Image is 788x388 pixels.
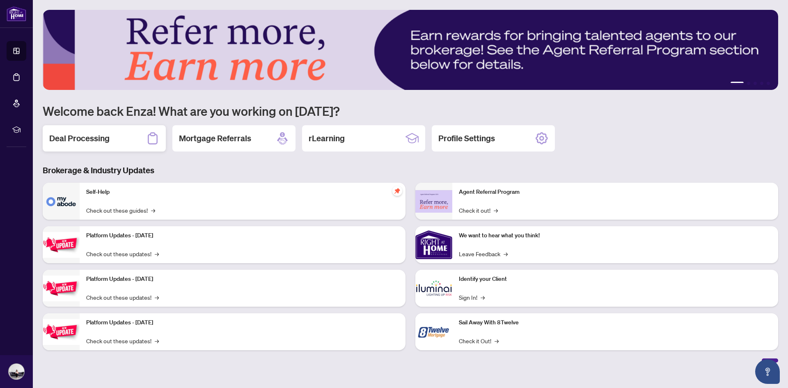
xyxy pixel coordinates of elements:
span: → [155,249,159,258]
img: Platform Updates - June 23, 2025 [43,319,80,345]
span: → [151,206,155,215]
img: Sail Away With 8Twelve [415,313,452,350]
p: Sail Away With 8Twelve [459,318,772,327]
p: Self-Help [86,188,399,197]
a: Check it out!→ [459,206,498,215]
a: Check out these updates!→ [86,336,159,345]
img: Self-Help [43,183,80,220]
img: Platform Updates - July 8, 2025 [43,276,80,301]
button: Open asap [755,359,780,384]
span: → [155,293,159,302]
p: Identify your Client [459,275,772,284]
a: Sign In!→ [459,293,485,302]
a: Check out these guides!→ [86,206,155,215]
span: → [495,336,499,345]
h2: Profile Settings [438,133,495,144]
button: 2 [747,82,750,85]
a: Leave Feedback→ [459,249,508,258]
p: Platform Updates - [DATE] [86,318,399,327]
h2: rLearning [309,133,345,144]
img: Slide 0 [43,10,778,90]
p: Agent Referral Program [459,188,772,197]
p: Platform Updates - [DATE] [86,231,399,240]
a: Check out these updates!→ [86,293,159,302]
img: Identify your Client [415,270,452,307]
button: 5 [767,82,770,85]
img: We want to hear what you think! [415,226,452,263]
a: Check it Out!→ [459,336,499,345]
h3: Brokerage & Industry Updates [43,165,778,176]
span: → [504,249,508,258]
p: We want to hear what you think! [459,231,772,240]
span: → [481,293,485,302]
img: Profile Icon [9,364,24,379]
span: → [155,336,159,345]
h2: Mortgage Referrals [179,133,251,144]
p: Platform Updates - [DATE] [86,275,399,284]
span: → [494,206,498,215]
h2: Deal Processing [49,133,110,144]
button: 3 [754,82,757,85]
img: Agent Referral Program [415,190,452,213]
h1: Welcome back Enza! What are you working on [DATE]? [43,103,778,119]
img: Platform Updates - July 21, 2025 [43,232,80,258]
button: 1 [731,82,744,85]
span: pushpin [392,186,402,196]
a: Check out these updates!→ [86,249,159,258]
button: 4 [760,82,763,85]
img: logo [7,6,26,21]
